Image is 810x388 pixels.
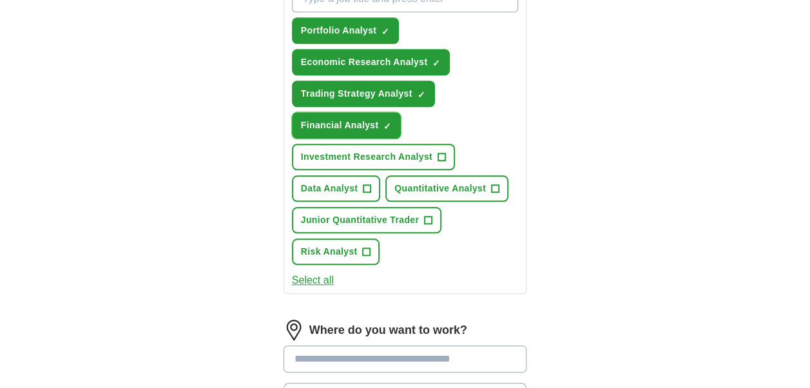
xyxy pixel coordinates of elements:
span: Risk Analyst [301,245,358,258]
span: Quantitative Analyst [394,182,486,195]
span: ✓ [418,90,425,100]
span: ✓ [381,26,389,37]
button: Trading Strategy Analyst✓ [292,81,435,107]
span: Financial Analyst [301,119,379,132]
span: Investment Research Analyst [301,150,432,164]
button: Risk Analyst [292,238,380,265]
button: Data Analyst [292,175,381,202]
span: Data Analyst [301,182,358,195]
button: Quantitative Analyst [385,175,508,202]
img: location.png [284,320,304,340]
button: Select all [292,273,334,288]
span: Trading Strategy Analyst [301,87,412,101]
span: Economic Research Analyst [301,55,428,69]
button: Junior Quantitative Trader [292,207,441,233]
button: Economic Research Analyst✓ [292,49,450,75]
label: Where do you want to work? [309,322,467,339]
span: ✓ [383,121,391,131]
span: ✓ [432,58,440,68]
span: Portfolio Analyst [301,24,376,37]
span: Junior Quantitative Trader [301,213,419,227]
button: Portfolio Analyst✓ [292,17,399,44]
button: Financial Analyst✓ [292,112,401,139]
button: Investment Research Analyst [292,144,455,170]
